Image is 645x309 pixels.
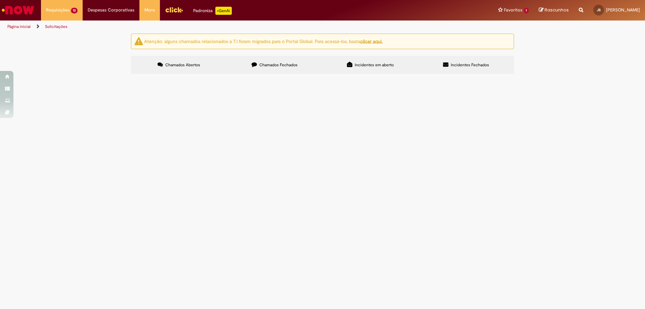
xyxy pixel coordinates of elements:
[524,8,529,13] span: 1
[597,8,601,12] span: JS
[144,38,383,44] ng-bind-html: Atenção: alguns chamados relacionados a T.I foram migrados para o Portal Global. Para acessá-los,...
[5,21,425,33] ul: Trilhas de página
[355,62,394,68] span: Incidentes em aberto
[165,5,183,15] img: click_logo_yellow_360x200.png
[165,62,200,68] span: Chamados Abertos
[360,38,383,44] a: clicar aqui.
[46,7,70,13] span: Requisições
[7,24,31,29] a: Página inicial
[88,7,134,13] span: Despesas Corporativas
[606,7,640,13] span: [PERSON_NAME]
[71,8,78,13] span: 13
[451,62,489,68] span: Incidentes Fechados
[539,7,569,13] a: Rascunhos
[193,7,232,15] div: Padroniza
[504,7,522,13] span: Favoritos
[259,62,298,68] span: Chamados Fechados
[144,7,155,13] span: More
[215,7,232,15] p: +GenAi
[45,24,68,29] a: Solicitações
[545,7,569,13] span: Rascunhos
[1,3,35,17] img: ServiceNow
